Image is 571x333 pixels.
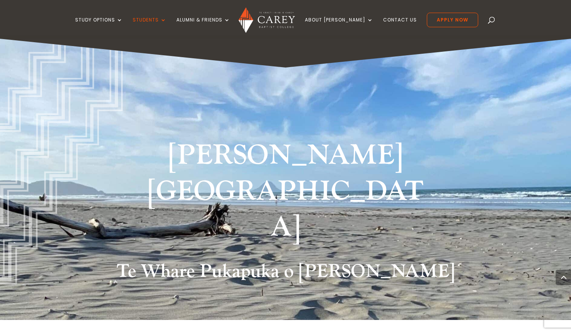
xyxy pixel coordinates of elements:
[79,260,493,287] h2: Te Whare Pukapuka o [PERSON_NAME]
[305,17,373,35] a: About [PERSON_NAME]
[133,17,166,35] a: Students
[176,17,230,35] a: Alumni & Friends
[75,17,123,35] a: Study Options
[427,13,478,27] a: Apply Now
[239,7,295,33] img: Carey Baptist College
[142,138,429,249] h1: [PERSON_NAME][GEOGRAPHIC_DATA]
[383,17,417,35] a: Contact Us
